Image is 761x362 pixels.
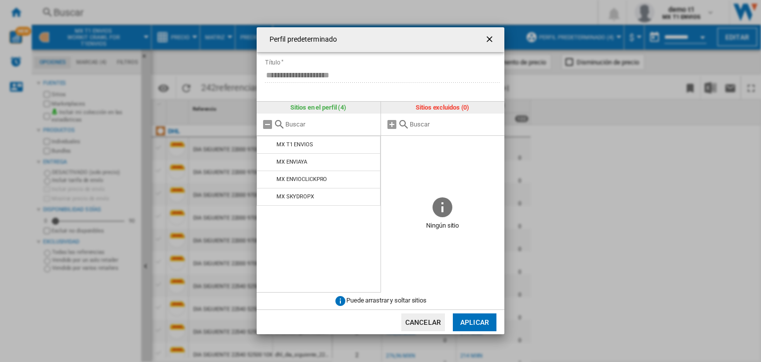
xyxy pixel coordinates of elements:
input: Buscar [285,121,376,128]
div: Sitios en el perfil (4) [257,102,380,114]
div: Sitios excluidos (0) [381,102,505,114]
span: Ningún sitio [381,219,505,234]
button: Aplicar [453,313,496,331]
div: MX ENVIAYA [276,159,307,165]
h4: Perfil predeterminado [265,35,337,45]
ng-md-icon: getI18NText('BUTTONS.CLOSE_DIALOG') [485,34,496,46]
md-icon: Añadir todos [386,119,398,130]
button: Cancelar [401,313,445,331]
button: getI18NText('BUTTONS.CLOSE_DIALOG') [481,30,500,50]
div: MX ENVIOCLICKPRO [276,176,327,182]
span: Puede arrastrar y soltar sitios [346,297,427,304]
div: MX SKYDROPX [276,193,314,200]
div: MX T1 ENVIOS [276,141,313,148]
md-icon: Quitar todo [262,119,273,130]
input: Buscar [410,121,500,128]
